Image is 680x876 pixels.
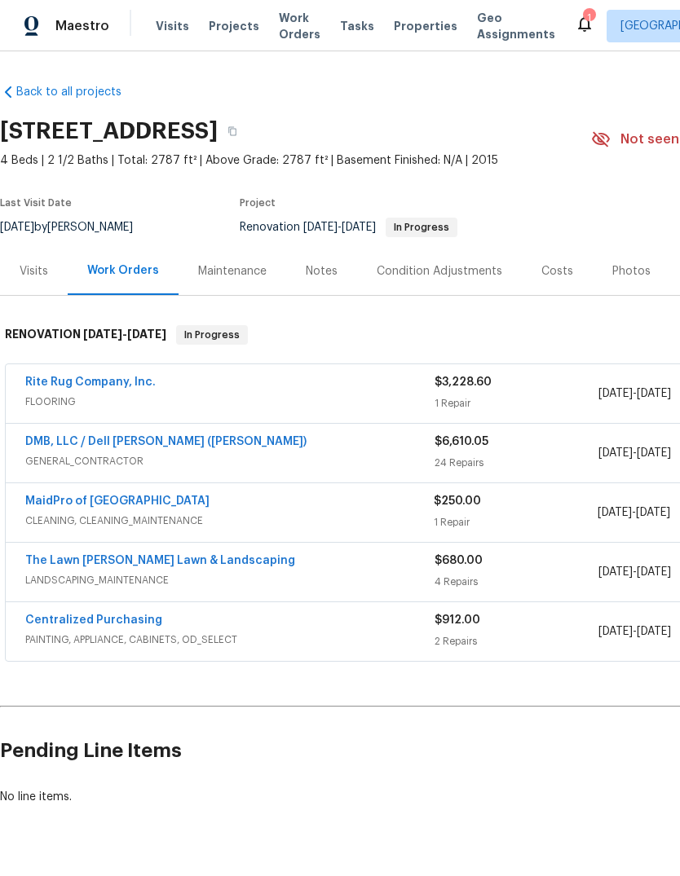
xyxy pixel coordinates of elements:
[598,626,633,637] span: [DATE]
[637,388,671,399] span: [DATE]
[156,18,189,34] span: Visits
[477,10,555,42] span: Geo Assignments
[340,20,374,32] span: Tasks
[306,263,338,280] div: Notes
[342,222,376,233] span: [DATE]
[612,263,651,280] div: Photos
[637,447,671,459] span: [DATE]
[25,632,435,648] span: PAINTING, APPLIANCE, CABINETS, OD_SELECT
[637,626,671,637] span: [DATE]
[25,394,435,410] span: FLOORING
[435,614,480,626] span: $912.00
[598,564,671,580] span: -
[598,507,632,518] span: [DATE]
[598,447,633,459] span: [DATE]
[377,263,502,280] div: Condition Adjustments
[303,222,376,233] span: -
[25,555,295,566] a: The Lawn [PERSON_NAME] Lawn & Landscaping
[598,566,633,578] span: [DATE]
[435,376,492,388] span: $3,228.60
[218,117,247,146] button: Copy Address
[87,262,159,279] div: Work Orders
[25,513,434,529] span: CLEANING, CLEANING_MAINTENANCE
[209,18,259,34] span: Projects
[240,222,457,233] span: Renovation
[83,328,122,340] span: [DATE]
[541,263,573,280] div: Costs
[198,263,267,280] div: Maintenance
[598,445,671,461] span: -
[598,385,671,402] span: -
[435,436,488,447] span: $6,610.05
[636,507,670,518] span: [DATE]
[178,327,246,343] span: In Progress
[303,222,338,233] span: [DATE]
[435,395,598,412] div: 1 Repair
[83,328,166,340] span: -
[240,198,276,208] span: Project
[394,18,457,34] span: Properties
[55,18,109,34] span: Maestro
[25,495,210,507] a: MaidPro of [GEOGRAPHIC_DATA]
[20,263,48,280] div: Visits
[598,388,633,399] span: [DATE]
[598,623,671,640] span: -
[583,10,594,26] div: 1
[25,453,435,469] span: GENERAL_CONTRACTOR
[127,328,166,340] span: [DATE]
[387,222,456,232] span: In Progress
[434,495,481,507] span: $250.00
[435,455,598,471] div: 24 Repairs
[434,514,597,530] div: 1 Repair
[25,436,307,447] a: DMB, LLC / Dell [PERSON_NAME] ([PERSON_NAME])
[25,572,435,588] span: LANDSCAPING_MAINTENANCE
[25,376,156,388] a: Rite Rug Company, Inc.
[598,504,670,521] span: -
[279,10,320,42] span: Work Orders
[25,614,162,626] a: Centralized Purchasing
[637,566,671,578] span: [DATE]
[435,574,598,590] div: 4 Repairs
[435,633,598,649] div: 2 Repairs
[5,325,166,345] h6: RENOVATION
[435,555,483,566] span: $680.00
